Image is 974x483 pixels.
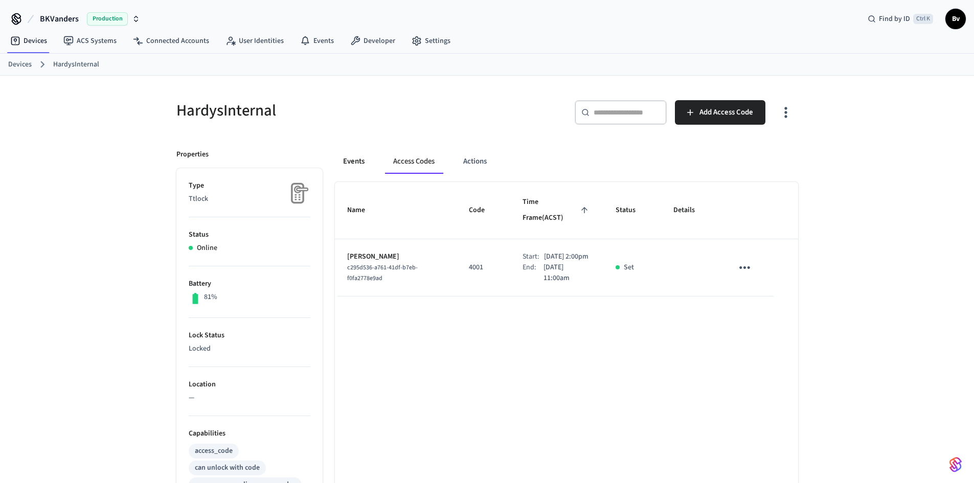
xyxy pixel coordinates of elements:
span: Production [87,12,128,26]
p: Properties [176,149,209,160]
span: Bv [946,10,965,28]
a: User Identities [217,32,292,50]
span: c295d536-a761-41df-b7eb-f0fa2778e9ad [347,263,418,283]
span: Details [673,202,708,218]
table: sticky table [335,182,798,296]
div: Find by IDCtrl K [859,10,941,28]
p: Locked [189,343,310,354]
a: Settings [403,32,459,50]
span: BKVanders [40,13,79,25]
p: [PERSON_NAME] [347,251,444,262]
p: 81% [204,292,217,303]
span: Code [469,202,498,218]
p: Lock Status [189,330,310,341]
a: Devices [8,59,32,70]
p: Ttlock [189,194,310,204]
span: Time Frame(ACST) [523,194,592,226]
div: ant example [335,149,798,174]
div: access_code [195,446,233,456]
p: — [189,393,310,403]
img: Placeholder Lock Image [285,180,310,206]
span: Add Access Code [699,106,753,119]
p: Status [189,229,310,240]
a: Events [292,32,342,50]
span: Ctrl K [913,14,933,24]
a: Developer [342,32,403,50]
a: HardysInternal [53,59,99,70]
button: Bv [945,9,966,29]
p: Set [624,262,634,273]
p: Online [197,243,217,254]
p: [DATE] 11:00am [543,262,591,284]
h5: HardysInternal [176,100,481,121]
div: Start: [523,251,544,262]
div: can unlock with code [195,463,260,473]
span: Name [347,202,378,218]
p: Battery [189,279,310,289]
img: SeamLogoGradient.69752ec5.svg [949,456,962,473]
p: 4001 [469,262,498,273]
a: Connected Accounts [125,32,217,50]
span: Status [616,202,649,218]
p: Location [189,379,310,390]
button: Access Codes [385,149,443,174]
span: Find by ID [879,14,910,24]
button: Events [335,149,373,174]
button: Add Access Code [675,100,765,125]
p: Type [189,180,310,191]
a: ACS Systems [55,32,125,50]
p: [DATE] 2:00pm [544,251,588,262]
button: Actions [455,149,495,174]
p: Capabilities [189,428,310,439]
div: End: [523,262,544,284]
a: Devices [2,32,55,50]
